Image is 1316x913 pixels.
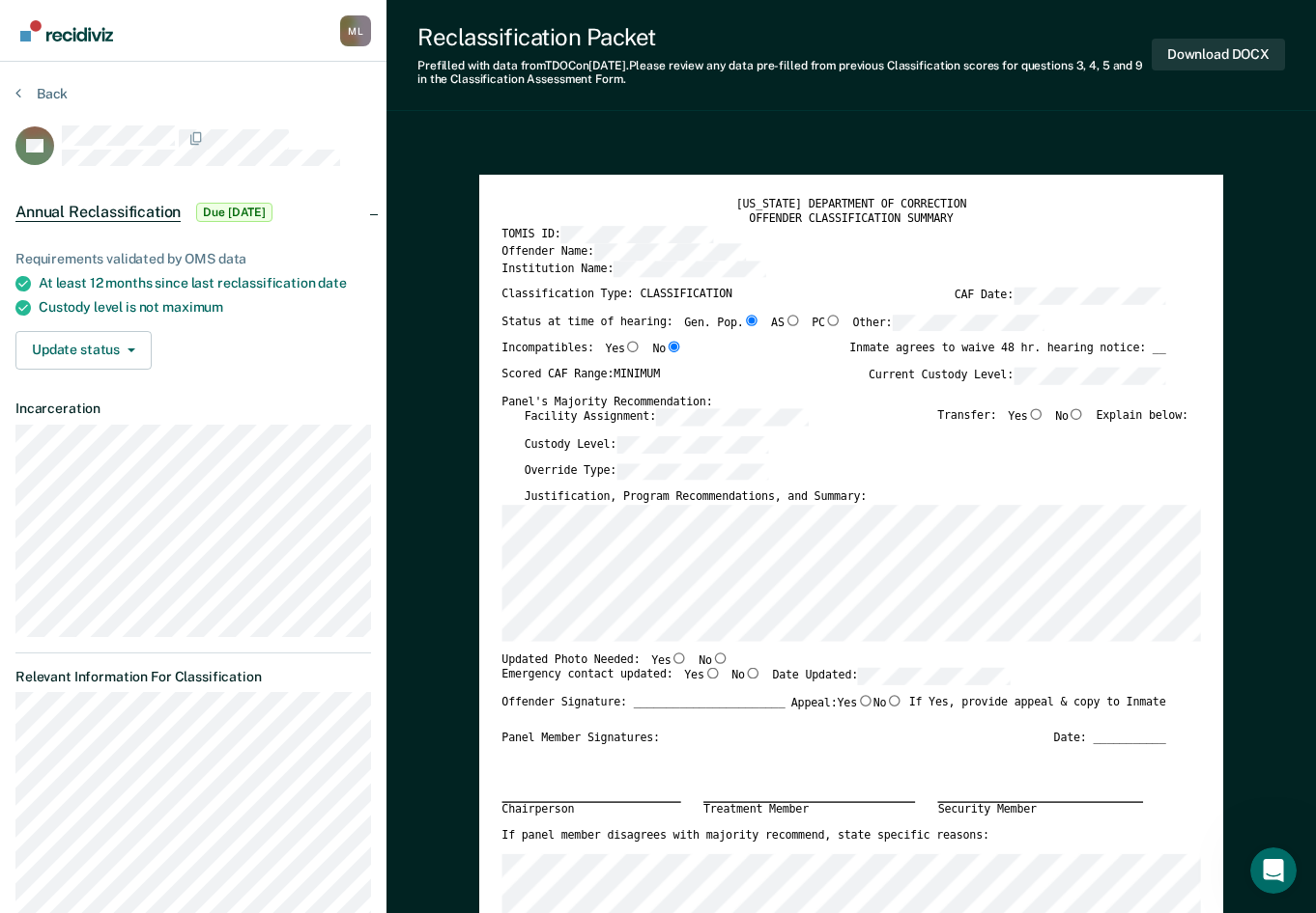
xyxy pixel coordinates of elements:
[340,15,371,46] div: M L
[340,15,371,46] button: Profile dropdown button
[704,668,721,679] input: Yes
[502,695,1166,731] div: Offender Signature: _______________________ If Yes, provide appeal & copy to Inmate
[15,669,371,685] dt: Relevant Information For Classification
[502,651,729,667] div: Updated Photo Needed:
[653,341,683,356] label: No
[502,314,1045,341] div: Status at time of hearing:
[1014,287,1166,304] input: CAF Date:
[1008,408,1044,426] label: Yes
[937,408,1188,435] div: Transfer: Explain below:
[1250,847,1297,894] iframe: Intercom live chat
[771,314,801,331] label: AS
[745,668,761,679] input: No
[525,408,809,426] label: Facility Assignment:
[502,829,989,844] label: If panel member disagrees with majority recommend, state specific reasons:
[955,287,1166,304] label: CAF Date:
[699,651,729,667] label: No
[731,668,761,685] label: No
[887,695,903,706] input: No
[1028,408,1044,420] input: Yes
[502,668,1011,695] div: Emergency contact updated:
[502,260,766,277] label: Institution Name:
[502,226,714,243] label: TOMIS ID:
[318,275,346,290] span: date
[525,489,867,504] label: Justification, Program Recommendations, and Summary:
[1055,408,1085,426] label: No
[791,695,903,721] label: Appeal:
[651,651,687,667] label: Yes
[525,435,769,453] label: Custody Level:
[162,299,223,315] span: maximum
[502,197,1201,211] div: [US_STATE] DEPARTMENT OF CORRECTION
[656,408,809,426] input: Facility Assignment:
[869,367,1165,384] label: Current Custody Level:
[712,651,729,663] input: No
[812,314,842,331] label: PC
[1054,731,1166,745] div: Date: ___________
[502,731,661,745] div: Panel Member Signatures:
[525,462,769,480] label: Override Type:
[1069,408,1085,420] input: No
[502,341,683,367] div: Incompatibles:
[15,401,371,417] dt: Incarceration
[15,85,68,102] button: Back
[853,314,1044,331] label: Other:
[684,314,759,331] label: Gen. Pop.
[684,668,720,685] label: Yes
[196,203,272,222] span: Due [DATE]
[606,341,642,356] label: Yes
[703,802,915,817] div: Treatment Member
[502,367,661,384] label: Scored CAF Range: MINIMUM
[838,695,873,710] label: Yes
[502,394,1166,408] div: Panel's Majority Recommendation:
[616,462,769,480] input: Override Type:
[502,243,747,261] label: Offender Name:
[1152,39,1285,70] button: Download DOCX
[825,314,842,325] input: PC
[666,341,682,352] input: No
[39,299,371,316] div: Custody level is not
[858,668,1011,685] input: Date Updated:
[502,287,733,304] label: Classification Type: CLASSIFICATION
[785,314,801,325] input: AS
[561,226,714,243] input: TOMIS ID:
[625,341,642,352] input: Yes
[893,314,1045,331] input: Other:
[15,251,371,267] div: Requirements validated by OMS data
[15,331,152,370] button: Update status
[773,668,1011,685] label: Date Updated:
[20,20,113,41] img: Recidiviz
[938,802,1144,817] div: Security Member
[39,275,371,291] div: At least 12 months since last reclassification
[502,211,1201,226] div: OFFENDER CLASSIFICATION SUMMARY
[744,314,760,325] input: Gen. Pop.
[857,695,873,706] input: Yes
[594,243,747,261] input: Offender Name:
[672,651,688,663] input: Yes
[849,341,1165,367] div: Inmate agrees to waive 48 hr. hearing notice: __
[614,260,766,277] input: Institution Name:
[502,802,681,817] div: Chairperson
[15,203,181,222] span: Annual Reclassification
[873,695,903,710] label: No
[417,23,1152,51] div: Reclassification Packet
[417,59,1152,87] div: Prefilled with data from TDOC on [DATE] . Please review any data pre-filled from previous Classif...
[616,435,769,453] input: Custody Level:
[1014,367,1166,384] input: Current Custody Level:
